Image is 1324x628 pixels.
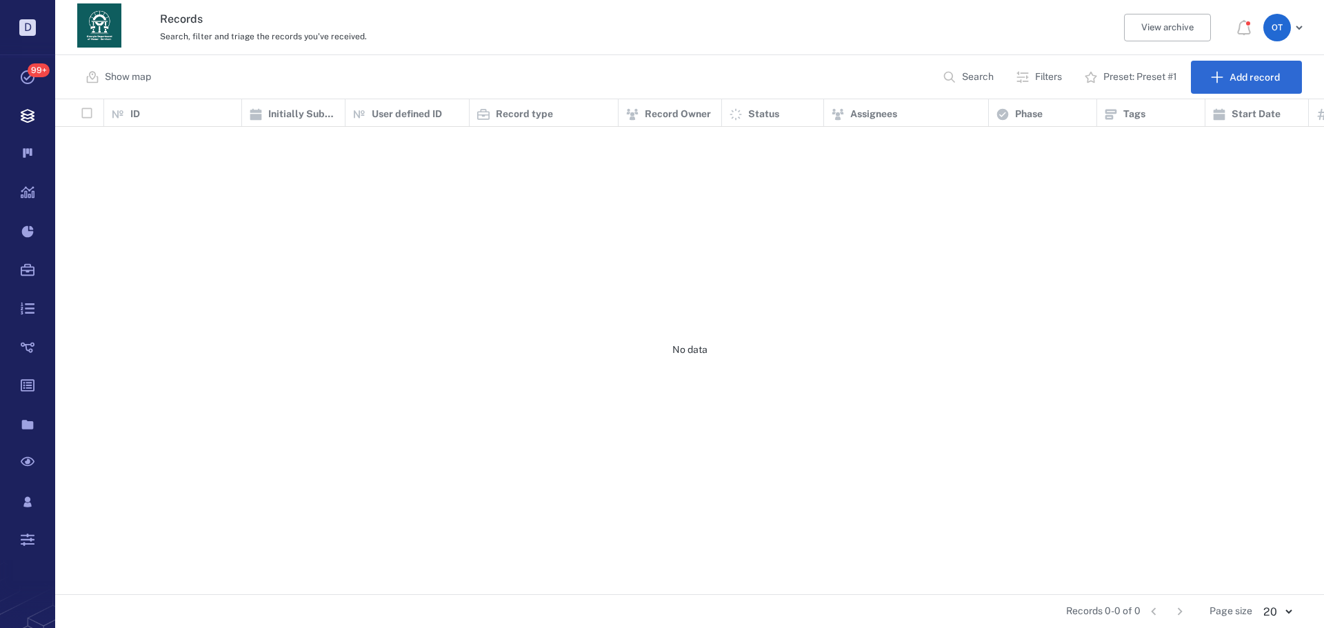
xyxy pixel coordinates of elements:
p: D [19,19,36,36]
p: User defined ID [372,108,442,121]
p: Preset: Preset #1 [1103,70,1177,84]
p: Start Date [1232,108,1281,121]
button: Filters [1007,61,1073,94]
p: Phase [1015,108,1043,121]
button: Show map [77,61,162,94]
button: Add record [1191,61,1302,94]
p: Search [962,70,994,84]
p: ID [130,108,140,121]
button: Preset: Preset #1 [1076,61,1188,94]
p: Initially Submitted Date [268,108,338,121]
span: 99+ [28,63,50,77]
button: Search [934,61,1005,94]
img: Georgia Department of Human Services logo [77,3,121,48]
button: OT [1263,14,1307,41]
span: Records 0-0 of 0 [1066,605,1141,618]
div: O T [1263,14,1291,41]
p: Assignees [850,108,897,121]
button: View archive [1124,14,1211,41]
p: Show map [105,70,151,84]
p: Tags [1123,108,1145,121]
span: Search, filter and triage the records you've received. [160,32,367,41]
a: Go home [77,3,121,52]
p: Status [748,108,779,121]
span: Page size [1210,605,1252,618]
p: Record Owner [645,108,711,121]
p: Record type [496,108,553,121]
p: Filters [1035,70,1062,84]
h3: Records [160,11,912,28]
nav: pagination navigation [1141,600,1193,622]
div: 20 [1252,604,1302,620]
